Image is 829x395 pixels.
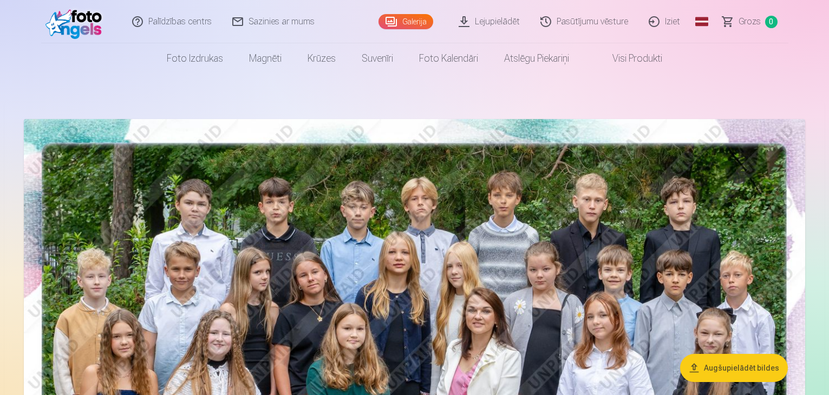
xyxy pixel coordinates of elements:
[680,354,788,382] button: Augšupielādēt bildes
[739,15,761,28] span: Grozs
[295,43,349,74] a: Krūzes
[154,43,236,74] a: Foto izdrukas
[349,43,406,74] a: Suvenīri
[236,43,295,74] a: Magnēti
[582,43,675,74] a: Visi produkti
[378,14,433,29] a: Galerija
[765,16,778,28] span: 0
[45,4,108,39] img: /fa3
[406,43,491,74] a: Foto kalendāri
[491,43,582,74] a: Atslēgu piekariņi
